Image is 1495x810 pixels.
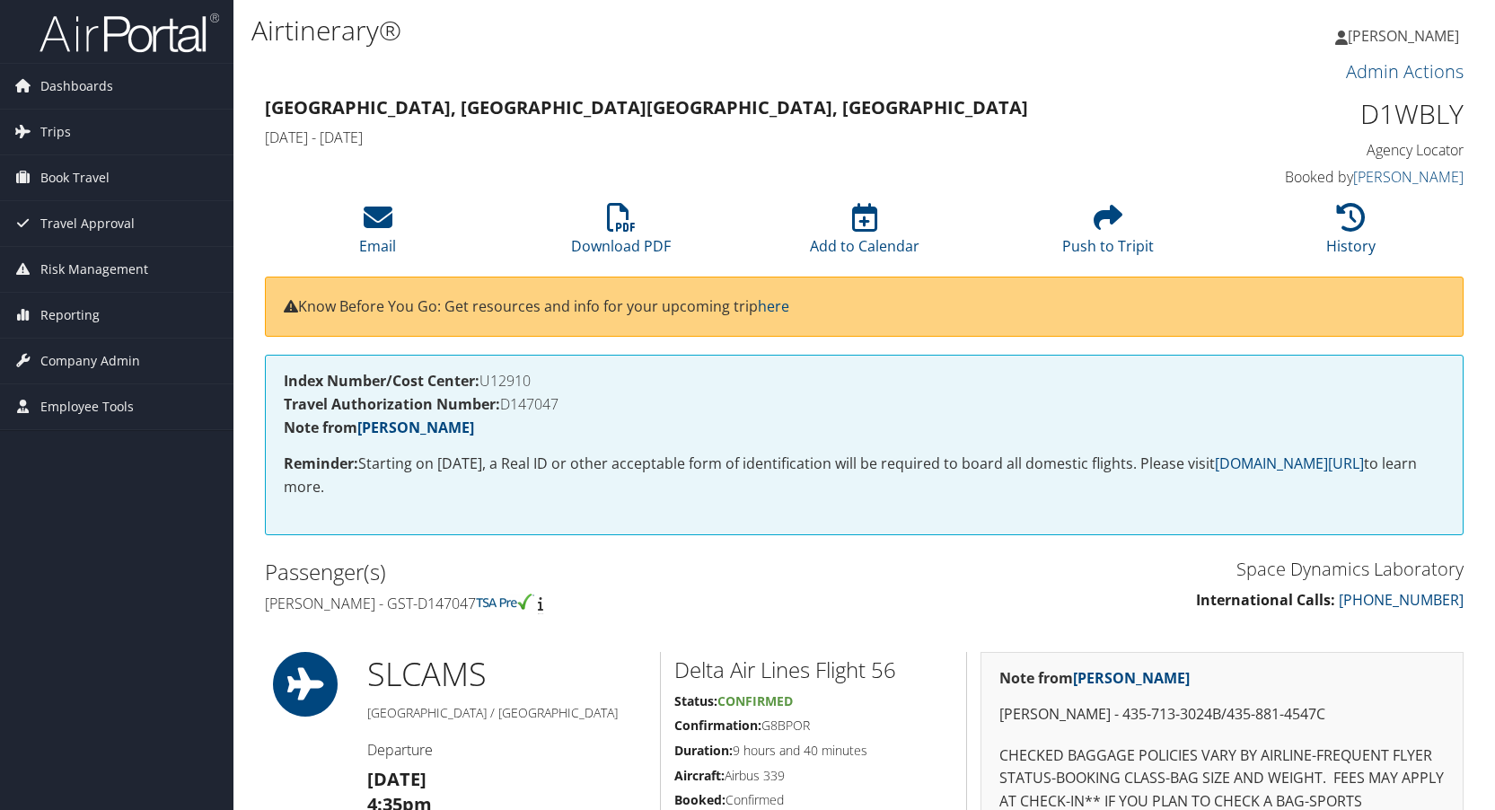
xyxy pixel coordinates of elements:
p: Starting on [DATE], a Real ID or other acceptable form of identification will be required to boar... [284,453,1445,498]
h5: 9 hours and 40 minutes [674,742,953,760]
strong: Index Number/Cost Center: [284,371,479,391]
h4: Booked by [1184,167,1464,187]
a: Email [359,213,396,256]
a: [PERSON_NAME] [357,418,474,437]
h1: D1WBLY [1184,95,1464,133]
span: Trips [40,110,71,154]
h4: U12910 [284,374,1445,388]
a: [PHONE_NUMBER] [1339,590,1464,610]
a: Add to Calendar [810,213,919,256]
a: [PERSON_NAME] [1073,668,1190,688]
h5: G8BPOR [674,717,953,735]
span: Company Admin [40,339,140,383]
strong: Aircraft: [674,767,725,784]
a: here [758,296,789,316]
h4: [DATE] - [DATE] [265,128,1157,147]
strong: Reminder: [284,453,358,473]
strong: Duration: [674,742,733,759]
img: airportal-logo.png [40,12,219,54]
span: Dashboards [40,64,113,109]
a: History [1326,213,1376,256]
h4: Agency Locator [1184,140,1464,160]
h5: [GEOGRAPHIC_DATA] / [GEOGRAPHIC_DATA] [367,704,646,722]
span: Book Travel [40,155,110,200]
span: Reporting [40,293,100,338]
span: [PERSON_NAME] [1348,26,1459,46]
strong: [DATE] [367,767,427,791]
h4: Departure [367,740,646,760]
h4: D147047 [284,397,1445,411]
a: [PERSON_NAME] [1353,167,1464,187]
span: Travel Approval [40,201,135,246]
strong: Note from [284,418,474,437]
span: Risk Management [40,247,148,292]
a: [PERSON_NAME] [1335,9,1477,63]
strong: [GEOGRAPHIC_DATA], [GEOGRAPHIC_DATA] [GEOGRAPHIC_DATA], [GEOGRAPHIC_DATA] [265,95,1028,119]
p: [PERSON_NAME] - 435-713-3024B/435-881-4547C [999,703,1445,726]
a: Download PDF [571,213,671,256]
img: tsa-precheck.png [476,594,534,610]
h1: Airtinerary® [251,12,1068,49]
strong: Status: [674,692,717,709]
h5: Confirmed [674,791,953,809]
span: Confirmed [717,692,793,709]
a: [DOMAIN_NAME][URL] [1215,453,1364,473]
h5: Airbus 339 [674,767,953,785]
span: Employee Tools [40,384,134,429]
strong: Note from [999,668,1190,688]
h2: Delta Air Lines Flight 56 [674,655,953,685]
a: Push to Tripit [1062,213,1154,256]
h3: Space Dynamics Laboratory [878,557,1464,582]
a: Admin Actions [1346,59,1464,84]
strong: Confirmation: [674,717,761,734]
strong: Travel Authorization Number: [284,394,500,414]
h2: Passenger(s) [265,557,851,587]
h4: [PERSON_NAME] - GST-D147047 [265,594,851,613]
p: Know Before You Go: Get resources and info for your upcoming trip [284,295,1445,319]
strong: International Calls: [1196,590,1335,610]
strong: Booked: [674,791,726,808]
h1: SLC AMS [367,652,646,697]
